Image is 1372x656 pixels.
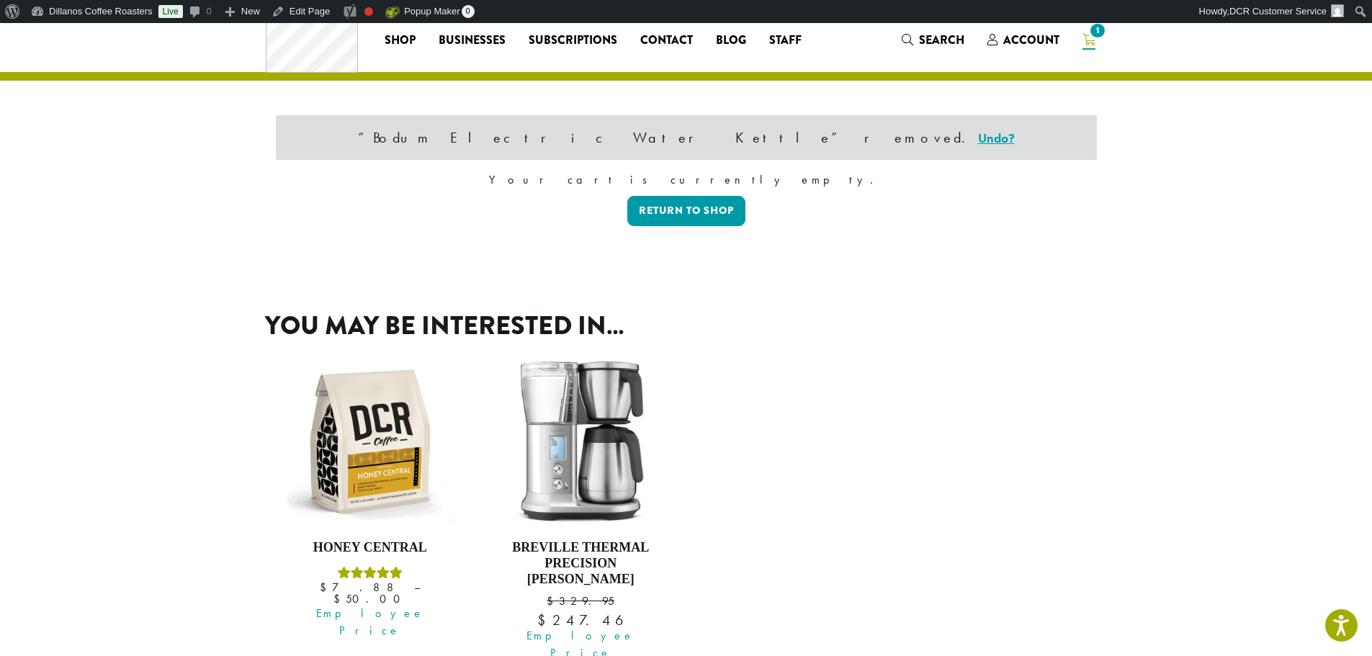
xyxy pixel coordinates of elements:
[320,580,332,595] span: $
[320,580,400,595] bdi: 7.88
[385,32,416,50] span: Shop
[276,171,1097,189] div: Your cart is currently empty.
[462,5,475,18] span: 0
[758,29,813,52] a: Staff
[283,540,458,556] h4: Honey Central
[547,593,614,608] bdi: 329.95
[919,32,964,48] span: Search
[276,115,1097,160] div: “Bodum Electric Water Kettle” removed.
[1003,32,1059,48] span: Account
[158,5,183,18] a: Live
[414,580,420,595] span: –
[493,540,668,587] h4: Breville Thermal Precision [PERSON_NAME]
[627,196,745,226] a: Return to shop
[283,605,458,639] span: Employee Price
[265,310,1108,341] h2: You may be interested in…
[640,32,693,50] span: Contact
[333,591,346,606] span: $
[283,354,458,529] img: DCR-12oz-Honey-Central-Stock-scaled.png
[978,130,1015,146] a: Undo?
[716,32,746,50] span: Blog
[364,7,373,16] div: Focus keyphrase not set
[769,32,802,50] span: Staff
[547,593,559,608] span: $
[333,591,407,606] bdi: 50.00
[373,29,427,52] a: Shop
[493,354,668,529] img: Breville-Precision-Brewer-unit.jpg
[537,611,552,629] span: $
[529,32,617,50] span: Subscriptions
[890,28,976,52] a: Search
[1088,21,1107,40] span: 1
[1229,6,1327,17] span: DCR Customer Service
[283,565,458,582] div: Rated 5.00 out of 5
[439,32,506,50] span: Businesses
[537,611,624,629] bdi: 247.46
